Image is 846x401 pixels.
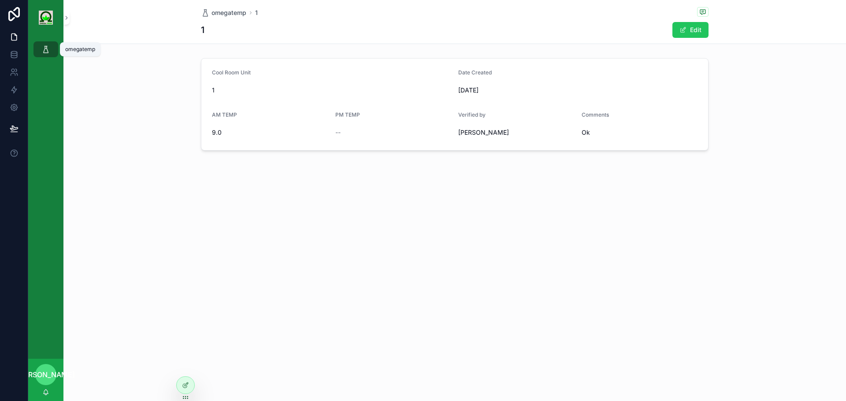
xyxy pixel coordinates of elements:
[28,35,63,69] div: scrollable content
[201,24,204,36] h1: 1
[39,11,53,25] img: App logo
[458,111,486,118] span: Verified by
[212,128,328,137] span: 9.0
[65,46,95,53] div: omegatemp
[212,69,251,76] span: Cool Room Unit
[211,8,246,17] span: omegatemp
[672,22,709,38] button: Edit
[458,86,698,95] span: [DATE]
[582,128,698,137] span: Ok
[582,111,609,118] span: Comments
[17,369,75,380] span: [PERSON_NAME]
[335,128,341,137] span: --
[212,111,237,118] span: AM TEMP
[212,86,451,95] span: 1
[201,8,246,17] a: omegatemp
[458,128,575,137] span: [PERSON_NAME]
[458,69,492,76] span: Date Created
[335,111,360,118] span: PM TEMP
[255,8,258,17] a: 1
